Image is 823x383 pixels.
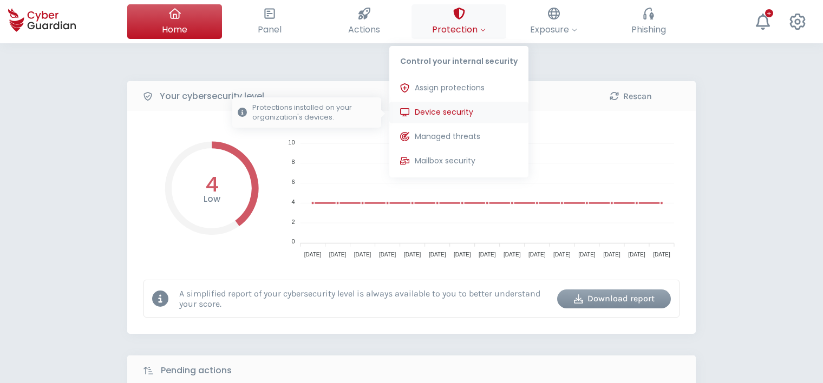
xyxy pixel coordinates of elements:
button: Home [127,4,222,39]
p: Control your internal security [389,46,528,72]
span: Device security [415,107,473,118]
button: Mailbox security [389,150,528,172]
tspan: [DATE] [429,252,446,257]
div: Rescan [582,90,680,103]
p: Protections installed on your organization's devices. [252,103,376,122]
tspan: [DATE] [528,252,546,257]
tspan: [DATE] [653,252,670,257]
tspan: [DATE] [404,252,421,257]
button: Device securityProtections installed on your organization's devices. [389,102,528,123]
tspan: [DATE] [553,252,571,257]
button: Actions [317,4,412,39]
span: Protection [432,23,486,36]
span: Panel [258,23,282,36]
tspan: 2 [291,219,295,225]
div: + [765,9,773,17]
button: Assign protections [389,77,528,99]
span: Actions [348,23,380,36]
tspan: 6 [291,179,295,185]
button: Rescan [574,87,688,105]
tspan: [DATE] [354,252,371,257]
tspan: [DATE] [479,252,496,257]
span: Mailbox security [415,155,475,167]
button: Download report [557,289,671,308]
div: Download report [565,292,663,305]
tspan: [DATE] [603,252,620,257]
tspan: [DATE] [379,252,396,257]
button: Phishing [601,4,696,39]
span: Home [162,23,187,36]
tspan: 4 [291,199,295,205]
tspan: [DATE] [454,252,471,257]
button: Panel [222,4,317,39]
tspan: [DATE] [628,252,645,257]
button: Managed threats [389,126,528,148]
span: Managed threats [415,131,480,142]
tspan: 0 [291,238,295,245]
tspan: 10 [288,139,295,146]
p: A simplified report of your cybersecurity level is always available to you to better understand y... [179,288,549,309]
b: Pending actions [161,364,232,377]
tspan: [DATE] [578,252,596,257]
tspan: 8 [291,159,295,165]
tspan: [DATE] [329,252,347,257]
span: Assign protections [415,82,485,94]
button: ProtectionControl your internal securityAssign protectionsDevice securityProtections installed on... [412,4,506,39]
span: Exposure [530,23,577,36]
span: Phishing [631,23,666,36]
b: Your cybersecurity level [160,90,264,103]
tspan: [DATE] [304,252,322,257]
button: Exposure [506,4,601,39]
tspan: [DATE] [504,252,521,257]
